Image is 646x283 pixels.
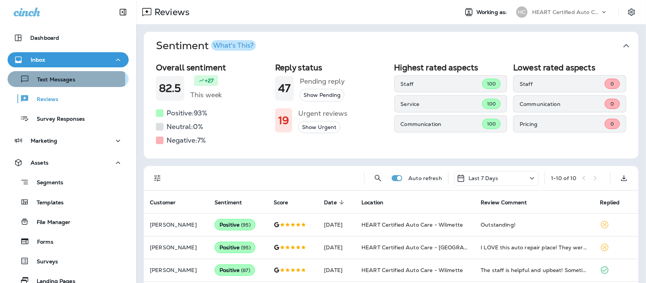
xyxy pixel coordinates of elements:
span: Review Comment [481,199,537,206]
span: 0 [610,121,614,127]
button: Inbox [8,52,129,67]
button: SentimentWhat's This? [150,32,644,60]
div: SentimentWhat's This? [144,60,638,159]
h2: Highest rated aspects [394,63,507,72]
button: Surveys [8,253,129,269]
div: 1 - 10 of 10 [551,175,576,181]
p: Surveys [29,258,58,266]
button: Search Reviews [370,171,386,186]
p: +27 [205,77,213,84]
h1: 19 [278,114,289,127]
button: Marketing [8,133,129,148]
p: Communication [520,101,605,107]
h5: Urgent reviews [298,107,347,120]
div: HC [516,6,528,18]
span: 0 [610,101,614,107]
span: Customer [150,199,176,206]
button: Show Pending [300,89,344,101]
p: Inbox [31,57,45,63]
button: Reviews [8,91,129,107]
span: Score [274,199,298,206]
td: [DATE] [318,213,355,236]
h5: This week [190,89,222,101]
button: Assets [8,155,129,170]
div: Positive [215,242,255,253]
p: [PERSON_NAME] [150,222,202,228]
span: HEART Certified Auto Care - [GEOGRAPHIC_DATA] [361,244,497,251]
span: HEART Certified Auto Care - Wilmette [361,267,463,274]
p: Service [401,101,482,107]
button: What's This? [211,40,256,51]
div: The staff is helpful and upbeat! Sometimes they can even fit in the work on your car when they ar... [481,266,588,274]
h5: Positive: 93 % [167,107,207,119]
h5: Neutral: 0 % [167,121,203,133]
span: Working as: [476,9,509,16]
span: Date [324,199,347,206]
span: HEART Certified Auto Care - Wilmette [361,221,463,228]
p: Pricing [520,121,605,127]
span: ( 95 ) [241,244,251,251]
span: Date [324,199,337,206]
span: ( 87 ) [241,267,250,274]
p: Forms [30,239,53,246]
span: Location [361,199,393,206]
div: Outstanding! [481,221,588,229]
span: Customer [150,199,185,206]
td: [DATE] [318,236,355,259]
p: Reviews [151,6,190,18]
span: Replied [600,199,620,206]
span: Review Comment [481,199,527,206]
h2: Reply status [275,63,388,72]
p: Segments [29,179,63,187]
span: Score [274,199,288,206]
h5: Negative: 7 % [167,134,206,146]
button: Dashboard [8,30,129,45]
button: Collapse Sidebar [112,5,134,20]
span: Location [361,199,383,206]
button: Text Messages [8,71,129,87]
p: [PERSON_NAME] [150,244,202,250]
p: Auto refresh [408,175,442,181]
p: Text Messages [30,76,75,84]
span: 0 [610,81,614,87]
div: I LOVE this auto repair place! They were so nice and fixed my car in one day! In fact, I am 74 ye... [481,244,588,251]
p: HEART Certified Auto Care [532,9,600,15]
p: File Manager [29,219,71,226]
p: Reviews [29,96,58,103]
span: 100 [487,81,496,87]
span: 100 [487,121,496,127]
button: Export as CSV [616,171,632,186]
h1: Sentiment [156,39,256,52]
h1: 82.5 [159,82,181,95]
span: 100 [487,101,496,107]
button: Filters [150,171,165,186]
p: Last 7 Days [469,175,498,181]
span: Replied [600,199,630,206]
td: [DATE] [318,259,355,281]
p: Assets [31,160,48,166]
p: Survey Responses [29,116,85,123]
p: Staff [401,81,482,87]
span: Sentiment [215,199,242,206]
h1: 47 [278,82,291,95]
h2: Lowest rated aspects [513,63,626,72]
button: Templates [8,194,129,210]
div: Positive [215,264,255,276]
span: Sentiment [215,199,252,206]
button: Segments [8,174,129,190]
button: Show Urgent [298,121,340,134]
div: Positive [215,219,255,230]
button: Forms [8,233,129,249]
p: Staff [520,81,605,87]
p: Marketing [31,138,57,144]
p: Templates [29,199,64,207]
div: What's This? [213,42,254,49]
button: File Manager [8,214,129,230]
p: Dashboard [30,35,59,41]
button: Settings [625,5,638,19]
span: ( 95 ) [241,222,251,228]
p: [PERSON_NAME] [150,267,202,273]
p: Communication [401,121,482,127]
h5: Pending reply [300,75,345,87]
button: Survey Responses [8,110,129,126]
